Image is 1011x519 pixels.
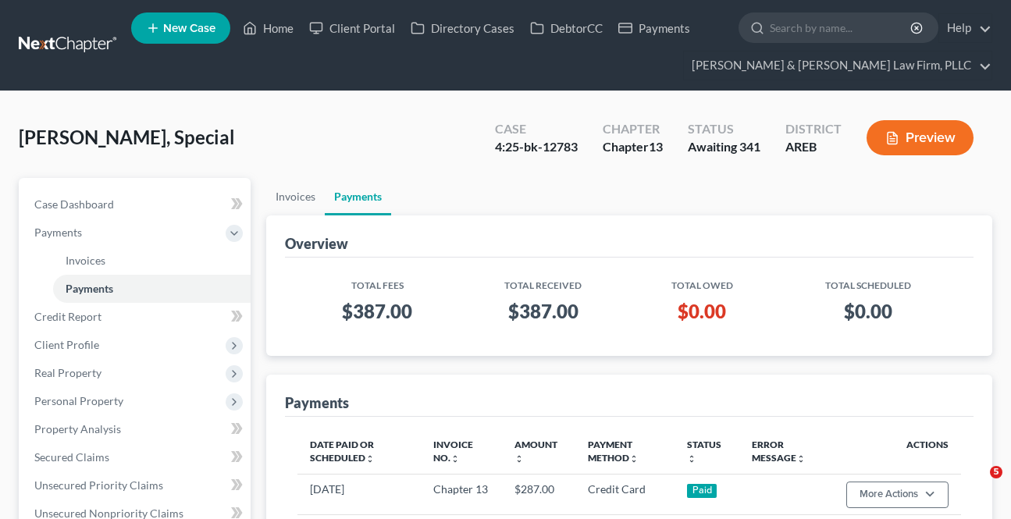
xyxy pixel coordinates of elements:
div: Paid [687,484,717,498]
a: Invoices [53,247,251,275]
a: Credit Report [22,303,251,331]
span: Unsecured Priority Claims [34,478,163,492]
span: Case Dashboard [34,197,114,211]
div: Chapter [603,120,663,138]
a: Invoice No.unfold_more [433,439,473,464]
span: [PERSON_NAME], Special [19,126,235,148]
i: unfold_more [365,454,375,464]
a: Home [235,14,301,42]
span: 13 [649,139,663,154]
a: Payments [611,14,698,42]
span: Real Property [34,366,101,379]
a: DebtorCC [522,14,611,42]
div: Chapter [603,138,663,156]
div: Status [688,120,760,138]
iframe: Intercom live chat [958,466,995,503]
a: Date Paid or Scheduledunfold_more [310,439,375,464]
div: Case [495,120,578,138]
div: AREB [785,138,842,156]
a: Case Dashboard [22,190,251,219]
a: Invoices [266,178,325,215]
span: Credit Report [34,310,101,323]
td: Chapter 13 [421,474,502,514]
i: unfold_more [687,454,696,464]
a: Unsecured Priority Claims [22,471,251,499]
span: Secured Claims [34,450,109,464]
th: Actions [834,429,961,475]
a: Payment Methodunfold_more [588,439,639,464]
div: Overview [285,234,348,253]
a: Statusunfold_more [687,439,721,464]
td: [DATE] [297,474,421,514]
a: Directory Cases [403,14,522,42]
div: 4:25-bk-12783 [495,138,578,156]
a: Client Portal [301,14,403,42]
i: unfold_more [796,454,806,464]
h3: $0.00 [642,299,763,324]
a: Property Analysis [22,415,251,443]
th: Total Scheduled [774,270,961,293]
i: unfold_more [450,454,460,464]
th: Total Owed [629,270,775,293]
span: Property Analysis [34,422,121,435]
div: Awaiting 341 [688,138,760,156]
th: Total Received [457,270,629,293]
h3: $387.00 [310,299,445,324]
i: unfold_more [514,454,524,464]
a: Error Messageunfold_more [752,439,806,464]
span: Payments [66,282,113,295]
span: Payments [34,226,82,239]
span: 5 [990,466,1002,478]
button: More Actions [846,482,949,508]
div: District [785,120,842,138]
button: Preview [867,120,974,155]
a: Help [939,14,991,42]
a: [PERSON_NAME] & [PERSON_NAME] Law Firm, PLLC [684,52,991,80]
a: Payments [325,178,391,215]
h3: $387.00 [470,299,617,324]
a: Amountunfold_more [514,439,557,464]
td: $287.00 [502,474,575,514]
span: Personal Property [34,394,123,407]
h3: $0.00 [787,299,949,324]
span: Invoices [66,254,105,267]
th: Total Fees [297,270,457,293]
input: Search by name... [770,13,913,42]
span: New Case [163,23,215,34]
span: Client Profile [34,338,99,351]
i: unfold_more [629,454,639,464]
a: Secured Claims [22,443,251,471]
a: Payments [53,275,251,303]
td: Credit Card [575,474,675,514]
div: Payments [285,393,349,412]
